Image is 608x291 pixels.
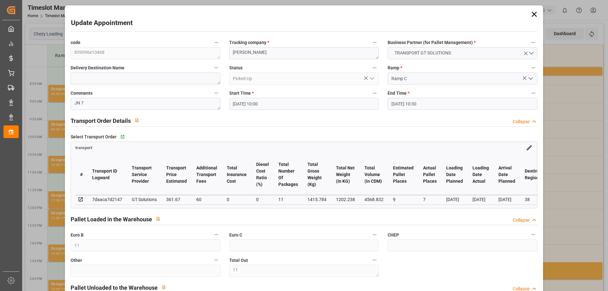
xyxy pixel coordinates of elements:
[71,257,82,264] span: Other
[229,232,242,238] span: Euro C
[92,196,122,203] div: 7daaca7d2147
[75,145,92,150] a: transport
[388,73,537,85] input: Type to search/select
[229,47,379,59] textarea: [PERSON_NAME]
[446,196,463,203] div: [DATE]
[370,64,379,72] button: Status
[370,256,379,264] button: Total Out
[152,213,164,225] button: View description
[71,98,220,110] textarea: JN 7
[529,38,537,47] button: Business Partner (for Pallet Management) *
[71,232,84,238] span: Euro B
[229,73,379,85] input: Type to search/select
[229,39,269,46] span: Trucking company
[71,134,117,140] span: Select Transport Order
[388,98,537,110] input: DD-MM-YYYY HH:MM
[222,154,251,195] th: Total Insurance Cost
[423,196,437,203] div: 7
[494,154,520,195] th: Arrival Date Planned
[229,257,248,264] span: Total Out
[127,154,161,195] th: Transport Service Provider
[278,196,298,203] div: 11
[364,196,383,203] div: 4568.832
[520,154,553,195] th: Destination Region
[525,196,548,203] div: 38
[274,154,303,195] th: Total Number Of Packages
[87,154,127,195] th: Transport ID Logward
[212,38,220,47] button: code
[498,196,515,203] div: [DATE]
[75,154,87,195] th: #
[166,196,187,203] div: 361.67
[336,196,355,203] div: 1202.238
[529,231,537,239] button: CHEP
[132,196,157,203] div: GT Solutions
[529,64,537,72] button: Ramp *
[71,117,131,125] h2: Transport Order Details
[212,256,220,264] button: Other
[227,196,247,203] div: 0
[513,118,529,125] div: Collapse
[388,47,537,59] button: open menu
[393,196,414,203] div: 9
[388,65,402,71] span: Ramp
[229,265,379,277] textarea: 11
[360,154,388,195] th: Total Volume (in CDM)
[71,18,133,28] h2: Update Appointment
[529,89,537,97] button: End Time *
[212,231,220,239] button: Euro B
[229,90,254,97] span: Start Time
[212,89,220,97] button: Comments
[192,154,222,195] th: Additional Transport Fees
[370,89,379,97] button: Start Time *
[229,98,379,110] input: DD-MM-YYYY HH:MM
[513,217,529,224] div: Collapse
[196,196,217,203] div: 60
[418,154,441,195] th: Actual Pallet Places
[71,39,80,46] span: code
[71,90,92,97] span: Comments
[370,231,379,239] button: Euro C
[525,74,535,84] button: open menu
[307,196,326,203] div: 1415.784
[468,154,494,195] th: Loading Date Actual
[71,65,124,71] span: Delivery Destination Name
[229,65,243,71] span: Status
[303,154,331,195] th: Total Gross Weight (Kg)
[391,50,454,56] span: TRANSPORT GT SOLUTIONS
[388,39,476,46] span: Business Partner (for Pallet Management)
[388,90,409,97] span: End Time
[388,232,399,238] span: CHEP
[370,38,379,47] button: Trucking company *
[251,154,274,195] th: Diesel Cost Ratio (%)
[388,154,418,195] th: Estimated Pallet Places
[71,215,152,224] h2: Pallet Loaded in the Warehouse
[367,74,377,84] button: open menu
[256,196,269,203] div: 0
[472,196,489,203] div: [DATE]
[71,47,220,59] textarea: 859096e10468
[161,154,192,195] th: Transport Price Estimated
[441,154,468,195] th: Loading Date Planned
[131,114,143,126] button: View description
[331,154,360,195] th: Total Net Weight (in KG)
[212,64,220,72] button: Delivery Destination Name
